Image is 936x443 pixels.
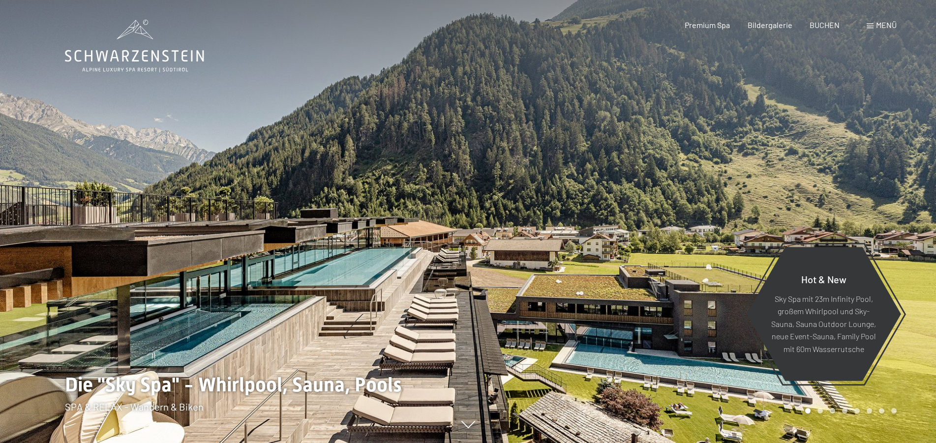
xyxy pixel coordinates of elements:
div: Carousel Page 7 [879,408,884,413]
a: Premium Spa [685,20,730,30]
div: Carousel Page 1 (Current Slide) [805,408,811,413]
div: Carousel Page 4 [842,408,847,413]
div: Carousel Page 3 [830,408,835,413]
a: Bildergalerie [748,20,792,30]
a: BUCHEN [810,20,840,30]
p: Sky Spa mit 23m Infinity Pool, großem Whirlpool und Sky-Sauna, Sauna Outdoor Lounge, neue Event-S... [770,292,877,355]
div: Carousel Page 2 [817,408,823,413]
a: Hot & New Sky Spa mit 23m Infinity Pool, großem Whirlpool und Sky-Sauna, Sauna Outdoor Lounge, ne... [746,246,902,382]
div: Carousel Page 5 [854,408,860,413]
div: Carousel Pagination [802,408,897,413]
div: Carousel Page 6 [867,408,872,413]
span: Hot & New [801,273,846,285]
span: Menü [876,20,897,30]
div: Carousel Page 8 [891,408,897,413]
